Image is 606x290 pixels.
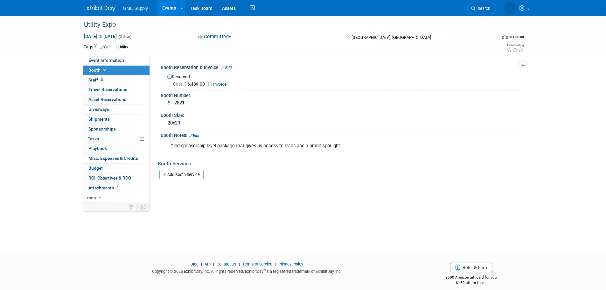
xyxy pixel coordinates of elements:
[83,95,150,104] a: Asset Reservations
[88,185,120,190] span: Attachments
[88,58,124,63] span: Event Information
[84,5,115,12] img: ExhibitDay
[83,75,150,85] a: Staff8
[88,175,131,180] span: ROI, Objectives & ROO
[88,87,127,92] span: Travel Reservations
[205,262,211,266] a: API
[165,98,518,108] div: S - 2821
[115,185,120,190] span: 1
[509,34,524,39] div: In-Person
[165,72,518,88] div: Reserved
[83,115,150,124] a: Shipments
[83,144,150,153] a: Playbook
[273,262,277,266] span: |
[88,146,107,151] span: Playbook
[459,33,524,43] div: Event Format
[212,262,216,266] span: |
[161,131,523,139] div: Booth Notes:
[278,262,303,266] a: Privacy Policy
[173,81,187,87] span: Cost: $
[83,173,150,183] a: ROI, Objectives & ROO
[88,136,99,141] span: Tasks
[83,124,150,134] a: Sponsorships
[505,2,517,14] img: Amanda Riley
[217,262,236,266] a: Contact Us
[88,107,109,112] span: Giveaways
[196,33,234,40] button: Committed
[83,154,150,163] a: Misc. Expenses & Credits
[158,160,523,167] div: Booth Services
[189,133,199,138] a: Edit
[88,97,126,102] span: Asset Reservations
[126,203,137,211] td: Personalize Event Tab Strip
[84,44,111,51] td: Tags
[103,68,107,72] i: Booth reservation complete
[88,156,138,161] span: Misc. Expenses & Credits
[88,77,104,82] span: Staff
[136,203,150,211] td: Toggle Event Tabs
[116,44,130,51] div: Utility
[352,35,431,40] span: [GEOGRAPHIC_DATA], [GEOGRAPHIC_DATA]
[476,6,490,11] span: Search
[83,164,150,173] a: Budget
[420,271,523,285] div: $500 Amazon gift card for you,
[83,193,150,203] a: more
[166,140,453,152] div: Gold sponsorship level package that gives us access to leads and a brand spotlight
[242,262,272,266] a: Terms of Service
[161,110,523,118] div: Booth Size:
[88,117,110,122] span: Shipments
[221,66,232,70] a: Edit
[506,44,524,47] div: Event Rating
[263,268,266,272] sup: ®
[100,77,104,82] span: 8
[100,45,111,49] a: Edit
[161,63,523,71] div: Booth Reservation & Invoice:
[87,195,97,200] span: more
[199,262,204,266] span: |
[83,105,150,114] a: Giveaways
[84,33,117,39] span: [DATE] [DATE]
[123,6,148,11] span: GME Supply
[97,34,103,39] span: to
[83,134,150,144] a: Tasks
[82,19,487,31] div: Utility Expo
[173,81,207,87] span: 6,489.00
[83,66,150,75] a: Booth
[88,67,108,73] span: Booth
[420,280,523,286] div: $150 off for them.
[191,262,199,266] a: Blog
[467,3,496,14] a: Search
[450,263,492,272] a: Refer & Earn
[118,35,131,39] span: (3 days)
[83,56,150,65] a: Event Information
[88,126,116,131] span: Sponsorships
[237,262,241,266] span: |
[88,166,103,171] span: Budget
[161,91,523,99] div: Booth Number:
[159,170,204,179] a: Add Booth Service
[84,267,411,274] div: Copyright © 2025 ExhibitDay, Inc. All rights reserved. ExhibitDay is a registered trademark of Ex...
[208,82,230,87] a: Invoice
[502,34,508,39] img: Format-Inperson.png
[165,118,518,128] div: 20x20
[83,85,150,95] a: Travel Reservations
[83,183,150,193] a: Attachments1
